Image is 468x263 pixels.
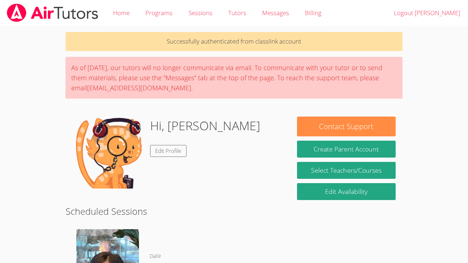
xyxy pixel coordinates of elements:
[66,32,402,51] p: Successfully authenticated from classlink account
[297,141,396,158] button: Create Parent Account
[150,252,161,261] dt: Date
[66,204,402,218] h2: Scheduled Sessions
[66,57,402,99] div: As of [DATE], our tutors will no longer communicate via email. To communicate with your tutor or ...
[297,162,396,179] a: Select Teachers/Courses
[150,117,260,135] h1: Hi, [PERSON_NAME]
[72,117,144,189] img: default.png
[262,9,289,17] span: Messages
[297,117,396,136] button: Contact Support
[6,4,99,22] img: airtutors_banner-c4298cdbf04f3fff15de1276eac7730deb9818008684d7c2e4769d2f7ddbe033.png
[297,183,396,200] a: Edit Availability
[150,145,187,157] a: Edit Profile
